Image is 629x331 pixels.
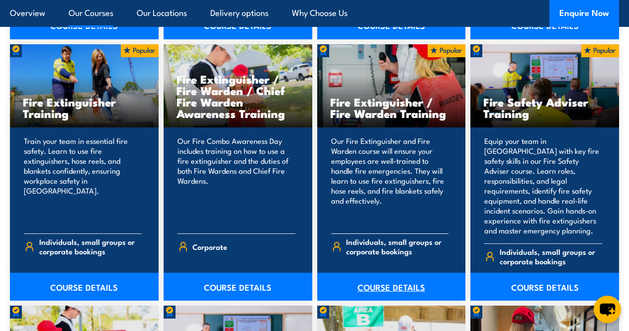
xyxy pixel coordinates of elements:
[330,96,453,119] h3: Fire Extinguisher / Fire Warden Training
[484,136,602,235] p: Equip your team in [GEOGRAPHIC_DATA] with key fire safety skills in our Fire Safety Adviser cours...
[470,273,619,301] a: COURSE DETAILS
[178,136,295,225] p: Our Fire Combo Awareness Day includes training on how to use a fire extinguisher and the duties o...
[39,237,142,256] span: Individuals, small groups or corporate bookings
[164,273,312,301] a: COURSE DETAILS
[594,296,621,323] button: chat-button
[483,96,606,119] h3: Fire Safety Adviser Training
[346,237,449,256] span: Individuals, small groups or corporate bookings
[317,273,466,301] a: COURSE DETAILS
[500,247,602,266] span: Individuals, small groups or corporate bookings
[331,136,449,225] p: Our Fire Extinguisher and Fire Warden course will ensure your employees are well-trained to handl...
[177,73,299,119] h3: Fire Extinguisher / Fire Warden / Chief Fire Warden Awareness Training
[23,96,146,119] h3: Fire Extinguisher Training
[10,273,159,301] a: COURSE DETAILS
[192,239,227,254] span: Corporate
[24,136,142,225] p: Train your team in essential fire safety. Learn to use fire extinguishers, hose reels, and blanke...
